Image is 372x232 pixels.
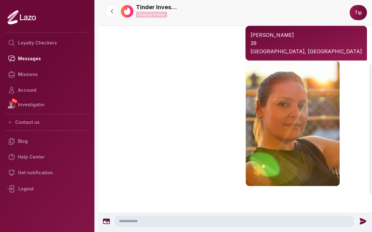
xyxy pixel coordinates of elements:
[350,5,367,20] button: Tip
[251,31,362,39] p: [PERSON_NAME]
[5,181,89,197] div: Logout
[5,98,89,111] a: NEWInvestigator
[136,12,167,18] p: Ongoing mission
[11,98,18,104] span: NEW
[5,82,89,98] a: Account
[5,35,89,51] a: Loyalty Checkers
[5,117,89,128] button: Contact us
[251,47,362,55] p: [GEOGRAPHIC_DATA], [GEOGRAPHIC_DATA]
[251,39,362,47] p: 39
[5,133,89,149] a: Blog
[5,51,89,67] a: Messages
[5,67,89,82] a: Missions
[121,5,133,18] img: 92652885-6ea9-48b0-8163-3da6023238f1
[5,165,89,181] a: Get notification
[136,3,177,12] a: Tinder Investigator
[5,149,89,165] a: Help Center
